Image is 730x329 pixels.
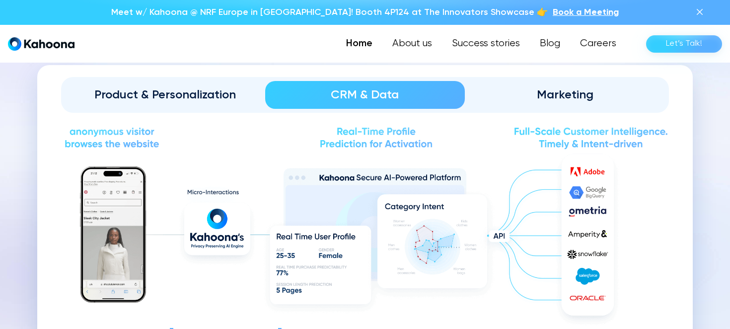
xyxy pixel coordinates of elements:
[382,34,442,54] a: About us
[8,37,74,51] a: home
[553,8,619,17] span: Book a Meeting
[79,87,251,103] div: Product & Personalization
[666,36,702,52] div: Let’s Talk!
[553,6,619,19] a: Book a Meeting
[279,87,451,103] div: CRM & Data
[570,34,626,54] a: Careers
[442,34,530,54] a: Success stories
[111,6,548,19] p: Meet w/ Kahoona @ NRF Europe in [GEOGRAPHIC_DATA]! Booth 4P124 at The Innovators Showcase 👉
[336,34,382,54] a: Home
[646,35,722,53] a: Let’s Talk!
[479,87,651,103] div: Marketing
[530,34,570,54] a: Blog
